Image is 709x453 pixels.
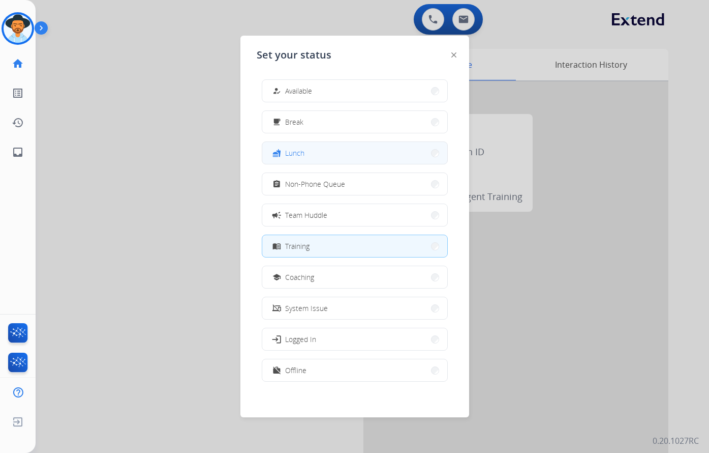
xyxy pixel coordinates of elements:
[262,359,447,381] button: Offline
[451,52,456,58] img: close-button
[285,365,306,376] span: Offline
[262,80,447,102] button: Available
[272,87,281,95] mat-icon: how_to_reg
[272,242,281,250] mat-icon: menu_book
[653,435,699,447] p: 0.20.1027RC
[272,149,281,157] mat-icon: fastfood
[285,210,327,220] span: Team Huddle
[12,87,24,99] mat-icon: list_alt
[262,173,447,195] button: Non-Phone Queue
[285,117,303,127] span: Break
[285,86,312,96] span: Available
[285,241,310,251] span: Training
[257,48,331,62] span: Set your status
[285,303,328,314] span: System Issue
[262,204,447,226] button: Team Huddle
[272,304,281,313] mat-icon: phonelink_off
[271,210,281,220] mat-icon: campaign
[262,235,447,257] button: Training
[12,117,24,129] mat-icon: history
[285,334,316,345] span: Logged In
[272,118,281,126] mat-icon: free_breakfast
[262,111,447,133] button: Break
[262,142,447,164] button: Lunch
[262,297,447,319] button: System Issue
[272,366,281,375] mat-icon: work_off
[12,58,24,70] mat-icon: home
[12,146,24,158] mat-icon: inbox
[285,179,345,189] span: Non-Phone Queue
[4,14,32,43] img: avatar
[285,148,304,158] span: Lunch
[271,334,281,344] mat-icon: login
[272,273,281,281] mat-icon: school
[262,266,447,288] button: Coaching
[285,272,314,282] span: Coaching
[262,328,447,350] button: Logged In
[272,180,281,188] mat-icon: assignment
